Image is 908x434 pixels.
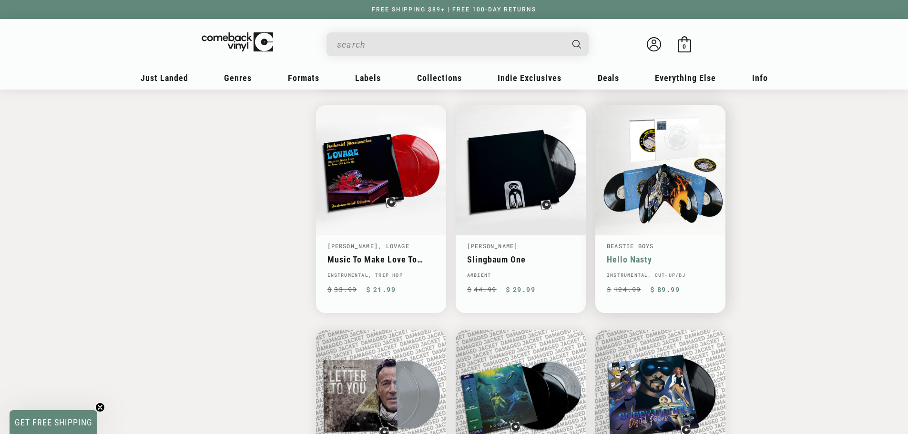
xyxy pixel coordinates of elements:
a: Music To Make Love To Your Old [DEMOGRAPHIC_DATA] By (Instrumental Version) [327,254,435,264]
span: Formats [288,73,319,83]
span: Info [752,73,768,83]
span: GET FREE SHIPPING [15,417,92,427]
span: Indie Exclusives [498,73,561,83]
a: Beastie Boys [607,242,653,250]
span: Genres [224,73,252,83]
div: Search [326,32,589,56]
input: When autocomplete results are available use up and down arrows to review and enter to select [337,35,563,54]
span: Collections [417,73,462,83]
button: Close teaser [95,403,105,412]
span: Just Landed [141,73,188,83]
a: [PERSON_NAME] [327,242,378,250]
a: Hello Nasty [607,254,714,264]
span: Everything Else [655,73,716,83]
span: 0 [683,43,686,50]
span: Labels [355,73,381,83]
a: [PERSON_NAME] [467,242,518,250]
a: FREE SHIPPING $89+ | FREE 100-DAY RETURNS [362,6,546,13]
div: GET FREE SHIPPINGClose teaser [10,410,97,434]
a: Slingbaum One [467,254,574,264]
a: , Lovage [378,242,409,250]
span: Deals [598,73,619,83]
button: Search [564,32,590,56]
